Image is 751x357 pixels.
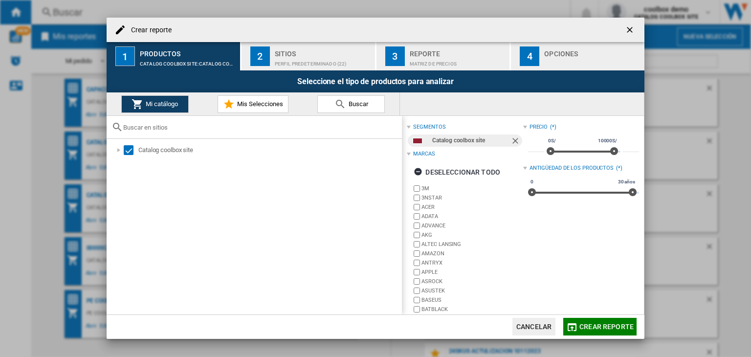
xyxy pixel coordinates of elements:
[107,42,241,70] button: 1 Productos CATALOG COOLBOX SITE:Catalog coolbox site
[510,136,522,148] ng-md-icon: Quitar
[421,241,523,248] label: ALTEC LANSING
[414,288,420,294] input: brand.name
[421,185,523,192] label: 3M
[414,185,420,192] input: brand.name
[413,150,435,158] div: Marcas
[421,250,523,257] label: AMAZON
[376,42,511,70] button: 3 Reporte Matriz de precios
[520,46,539,66] div: 4
[421,203,523,211] label: ACER
[432,134,510,147] div: Catalog coolbox site
[140,56,236,67] div: CATALOG COOLBOX SITE:Catalog coolbox site
[126,25,172,35] h4: Crear reporte
[563,318,637,335] button: Crear reporte
[625,25,637,37] ng-md-icon: getI18NText('BUTTONS.CLOSE_DIALOG')
[317,95,385,113] button: Buscar
[414,297,420,303] input: brand.name
[411,163,503,181] button: Deseleccionar todo
[511,42,644,70] button: 4 Opciones
[596,137,618,145] span: 10000S/
[414,269,420,275] input: brand.name
[421,287,523,294] label: ASUSTEK
[235,100,283,108] span: Mis Selecciones
[530,164,614,172] div: Antigüedad de los productos
[512,318,555,335] button: Cancelar
[421,194,523,201] label: 3NSTAR
[115,46,135,66] div: 1
[385,46,405,66] div: 3
[579,323,634,331] span: Crear reporte
[124,145,138,155] md-checkbox: Select
[547,137,557,145] span: 0S/
[621,20,641,40] button: getI18NText('BUTTONS.CLOSE_DIALOG')
[421,213,523,220] label: ADATA
[275,46,371,56] div: Sitios
[421,296,523,304] label: BASEUS
[123,124,397,131] input: Buscar en sitios
[410,56,506,67] div: Matriz de precios
[421,306,523,313] label: BATBLACK
[275,56,371,67] div: Perfil predeterminado (22)
[414,204,420,210] input: brand.name
[421,259,523,267] label: ANTRYX
[121,95,189,113] button: Mi catálogo
[250,46,270,66] div: 2
[530,123,548,131] div: Precio
[143,100,178,108] span: Mi catálogo
[242,42,376,70] button: 2 Sitios Perfil predeterminado (22)
[140,46,236,56] div: Productos
[414,241,420,247] input: brand.name
[218,95,288,113] button: Mis Selecciones
[107,70,644,92] div: Seleccione el tipo de productos para analizar
[414,278,420,285] input: brand.name
[414,195,420,201] input: brand.name
[414,260,420,266] input: brand.name
[421,222,523,229] label: ADVANCE
[414,213,420,220] input: brand.name
[529,178,535,186] span: 0
[414,232,420,238] input: brand.name
[421,231,523,239] label: AKG
[421,278,523,285] label: ASROCK
[414,306,420,312] input: brand.name
[413,123,445,131] div: segmentos
[414,163,500,181] div: Deseleccionar todo
[414,223,420,229] input: brand.name
[421,268,523,276] label: APPLE
[414,250,420,257] input: brand.name
[617,178,637,186] span: 30 años
[138,145,400,155] div: Catalog coolbox site
[346,100,368,108] span: Buscar
[544,46,641,56] div: Opciones
[410,46,506,56] div: Reporte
